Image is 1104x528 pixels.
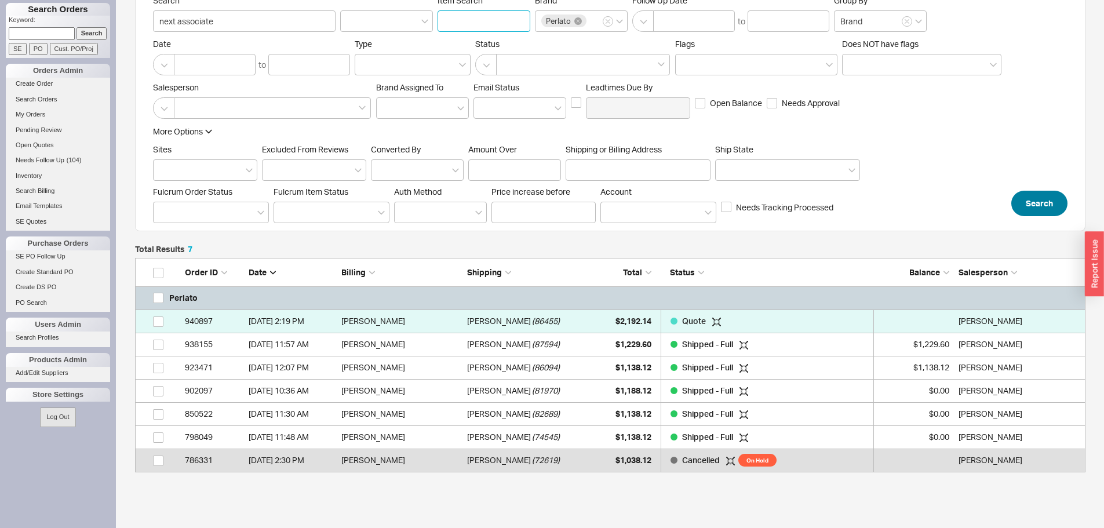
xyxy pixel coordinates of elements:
div: Total [593,267,651,278]
span: Needs Follow Up [16,156,64,163]
a: Create Standard PO [6,266,110,278]
svg: open menu [915,19,922,24]
span: Quote [682,316,708,326]
div: Users Admin [6,318,110,332]
span: Brand Assigned To [376,82,443,92]
span: Shipped - Full [682,339,735,349]
span: ( 72619 ) [532,449,560,472]
span: Shipped - Full [682,362,735,372]
div: 2/28/24 11:48 AM [249,425,336,449]
span: Status [475,39,671,49]
a: Create Order [6,78,110,90]
div: Miriam Abitbol [959,402,1079,425]
span: Type [355,39,372,49]
span: Salesperson [959,267,1008,277]
span: Auth Method [394,187,442,196]
a: Search Profiles [6,332,110,344]
a: My Orders [6,108,110,121]
input: Sites [159,163,167,177]
h5: Total Results [135,245,192,253]
div: [PERSON_NAME] [341,379,462,402]
span: ( 82689 ) [532,402,560,425]
input: Cust. PO/Proj [50,43,98,55]
span: Needs Approval [782,97,840,109]
h1: Search Orders [6,3,110,16]
div: 850522 [185,402,243,425]
div: $1,229.60 [880,333,949,356]
div: Purchase Orders [6,236,110,250]
span: Shipping [467,267,502,277]
a: 798049[DATE] 11:48 AM[PERSON_NAME][PERSON_NAME](74545)$1,138.12Shipped - Full $0.00[PERSON_NAME] [135,426,1085,449]
svg: open menu [421,19,428,24]
a: Search Orders [6,93,110,105]
span: Does NOT have flags [842,39,919,49]
span: $1,229.60 [615,339,651,349]
div: 12/20/23 2:30 PM [249,449,336,472]
div: 786331 [185,449,243,472]
div: [PERSON_NAME] [467,356,531,379]
span: ( 87594 ) [532,333,560,356]
div: 9/4/25 11:57 AM [249,333,336,356]
div: 9/18/25 2:19 PM [249,309,336,333]
span: $1,138.12 [615,409,651,418]
div: Miriam Abitbol [959,333,1079,356]
input: Auth Method [400,206,409,219]
input: Ship State [722,163,730,177]
span: Converted By [371,144,421,154]
a: Pending Review [6,124,110,136]
span: Shipped - Full [682,385,735,395]
span: Account [600,187,632,196]
div: $0.00 [880,425,949,449]
span: ( 86094 ) [532,356,560,379]
span: Total [623,267,642,277]
div: [PERSON_NAME] [467,309,531,333]
div: Billing [341,267,462,278]
button: Log Out [40,407,75,427]
svg: open menu [355,168,362,173]
input: Needs Approval [767,98,777,108]
a: 923471[DATE] 12:07 PM[PERSON_NAME][PERSON_NAME](86094)$1,138.12Shipped - Full $1,138.12[PERSON_NAME] [135,356,1085,380]
span: $1,138.12 [615,362,651,372]
div: Products Admin [6,353,110,367]
input: Does NOT have flags [848,58,857,71]
div: 1/9/25 11:30 AM [249,402,336,425]
p: Keyword: [9,16,110,27]
div: grid [135,287,1085,472]
input: Open Balance [695,98,705,108]
span: Fulcrum Order Status [153,187,232,196]
div: to [738,16,745,27]
svg: open menu [457,106,464,111]
a: 786331[DATE] 2:30 PM[PERSON_NAME][PERSON_NAME](72619)$1,038.12Cancelled On Hold[PERSON_NAME] [135,449,1085,472]
div: $0.00 [880,379,949,402]
a: SE PO Follow Up [6,250,110,263]
a: 938155[DATE] 11:57 AM[PERSON_NAME][PERSON_NAME](87594)$1,229.60Shipped - Full $1,229.60[PERSON_NAME] [135,333,1085,356]
input: PO [29,43,48,55]
input: Type [361,58,369,71]
a: Inventory [6,170,110,182]
div: Store Settings [6,388,110,402]
svg: open menu [705,210,712,215]
span: Shipped - Full [682,409,735,418]
div: Order ID [185,267,243,278]
button: Brand [603,16,613,27]
input: SE [9,43,27,55]
button: Search [1011,191,1067,216]
div: 938155 [185,333,243,356]
div: 798049 [185,425,243,449]
input: Brand [588,14,596,28]
a: Create DS PO [6,281,110,293]
span: $1,038.12 [615,455,651,465]
div: Balance [880,267,949,278]
span: Shipped - Full [682,432,735,442]
div: $0.00 [880,402,949,425]
span: Date [153,39,350,49]
span: $1,138.12 [615,432,651,442]
div: Esther Werzberger [959,309,1079,333]
span: Date [249,267,267,277]
span: 7 [188,244,192,254]
div: [PERSON_NAME] [341,309,462,333]
div: Orders Admin [6,64,110,78]
button: More Options [153,126,212,137]
div: [PERSON_NAME] [467,402,531,425]
a: 902097[DATE] 10:36 AM[PERSON_NAME][PERSON_NAME](81970)$1,188.12Shipped - Full $0.00[PERSON_NAME] [135,380,1085,403]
